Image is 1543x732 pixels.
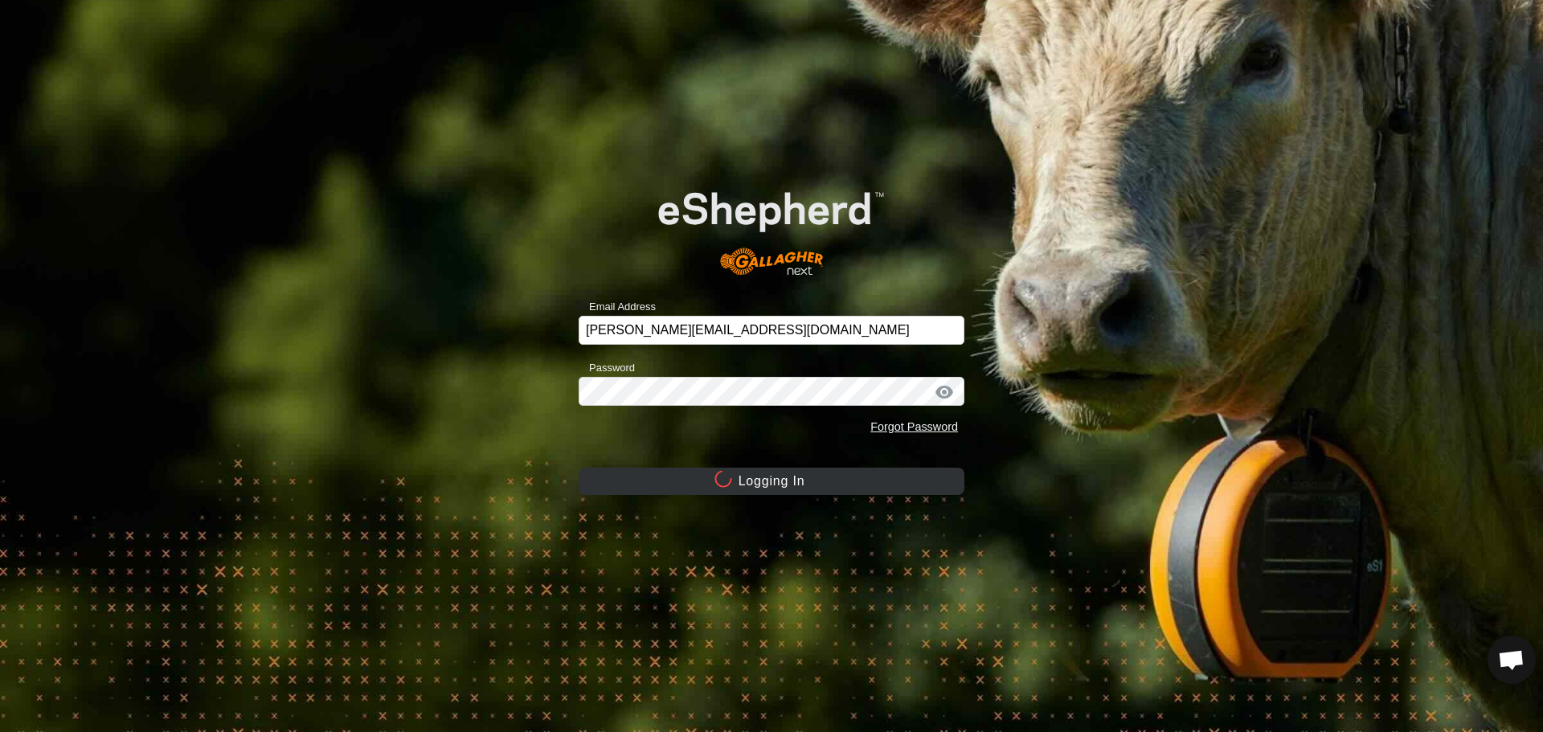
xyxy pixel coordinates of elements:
input: Email Address [579,316,964,345]
img: E-shepherd Logo [617,160,926,292]
a: Forgot Password [870,420,958,433]
div: Open chat [1488,636,1536,684]
button: Logging In [579,468,964,495]
label: Password [579,360,635,376]
label: Email Address [579,299,656,315]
